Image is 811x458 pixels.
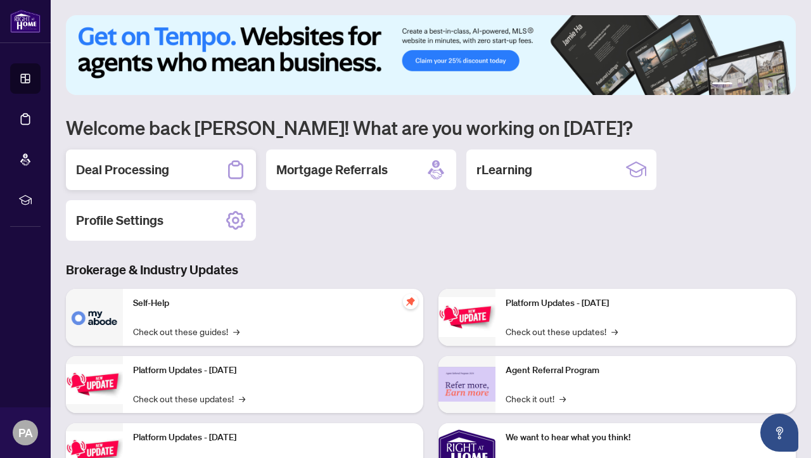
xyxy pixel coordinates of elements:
a: Check it out!→ [506,391,566,405]
span: → [233,324,239,338]
h2: Profile Settings [76,212,163,229]
img: Slide 0 [66,15,796,95]
img: Platform Updates - September 16, 2025 [66,364,123,404]
p: Agent Referral Program [506,364,786,378]
span: → [611,324,618,338]
button: 2 [738,82,743,87]
button: 5 [768,82,773,87]
a: Check out these updates!→ [506,324,618,338]
p: We want to hear what you think! [506,431,786,445]
img: logo [10,10,41,33]
button: 4 [758,82,763,87]
p: Platform Updates - [DATE] [133,431,413,445]
h3: Brokerage & Industry Updates [66,261,796,279]
span: pushpin [403,294,418,309]
p: Platform Updates - [DATE] [506,296,786,310]
span: → [559,391,566,405]
h2: rLearning [476,161,532,179]
a: Check out these guides!→ [133,324,239,338]
p: Self-Help [133,296,413,310]
button: Open asap [760,414,798,452]
a: Check out these updates!→ [133,391,245,405]
span: → [239,391,245,405]
h2: Deal Processing [76,161,169,179]
button: 6 [778,82,783,87]
p: Platform Updates - [DATE] [133,364,413,378]
button: 1 [712,82,732,87]
h2: Mortgage Referrals [276,161,388,179]
span: PA [18,424,33,442]
img: Platform Updates - June 23, 2025 [438,297,495,337]
img: Agent Referral Program [438,367,495,402]
img: Self-Help [66,289,123,346]
h1: Welcome back [PERSON_NAME]! What are you working on [DATE]? [66,115,796,139]
button: 3 [748,82,753,87]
